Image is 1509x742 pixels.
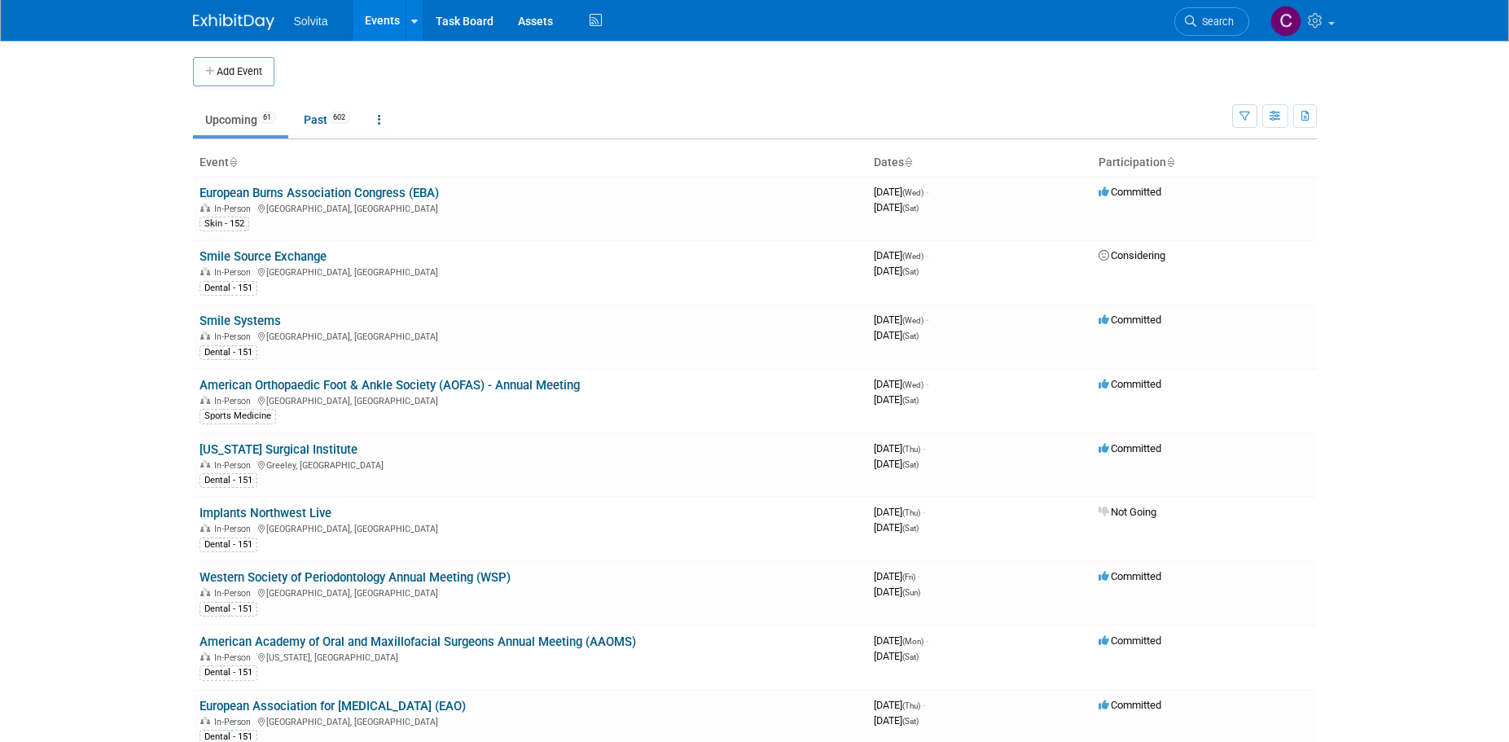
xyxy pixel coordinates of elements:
span: Committed [1099,378,1161,390]
span: In-Person [214,396,256,406]
span: 602 [328,112,350,124]
div: [GEOGRAPHIC_DATA], [GEOGRAPHIC_DATA] [200,201,861,214]
img: In-Person Event [200,652,210,661]
span: [DATE] [874,201,919,213]
span: [DATE] [874,699,925,711]
span: [DATE] [874,521,919,533]
span: [DATE] [874,634,928,647]
span: - [918,570,920,582]
a: [US_STATE] Surgical Institute [200,442,358,457]
span: [DATE] [874,570,920,582]
div: Dental - 151 [200,473,257,488]
span: (Sat) [902,331,919,340]
span: Committed [1099,634,1161,647]
div: [GEOGRAPHIC_DATA], [GEOGRAPHIC_DATA] [200,329,861,342]
span: [DATE] [874,329,919,341]
span: - [923,506,925,518]
span: [DATE] [874,378,928,390]
a: American Academy of Oral and Maxillofacial Surgeons Annual Meeting (AAOMS) [200,634,636,649]
span: (Sat) [902,204,919,213]
span: Committed [1099,314,1161,326]
span: Considering [1099,249,1165,261]
a: Sort by Participation Type [1166,156,1174,169]
span: (Sat) [902,460,919,469]
div: Dental - 151 [200,602,257,617]
span: Committed [1099,442,1161,454]
th: Event [193,149,867,177]
div: [US_STATE], [GEOGRAPHIC_DATA] [200,650,861,663]
span: [DATE] [874,393,919,406]
div: Dental - 151 [200,538,257,552]
div: [GEOGRAPHIC_DATA], [GEOGRAPHIC_DATA] [200,586,861,599]
img: In-Person Event [200,524,210,532]
span: [DATE] [874,506,925,518]
span: [DATE] [874,714,919,727]
a: European Association for [MEDICAL_DATA] (EAO) [200,699,466,713]
span: (Sat) [902,652,919,661]
div: Dental - 151 [200,281,257,296]
span: Search [1196,15,1234,28]
img: In-Person Event [200,460,210,468]
div: Greeley, [GEOGRAPHIC_DATA] [200,458,861,471]
span: (Thu) [902,508,920,517]
div: [GEOGRAPHIC_DATA], [GEOGRAPHIC_DATA] [200,265,861,278]
span: [DATE] [874,458,919,470]
span: - [923,699,925,711]
span: In-Person [214,204,256,214]
span: (Mon) [902,637,923,646]
span: [DATE] [874,265,919,277]
span: - [926,634,928,647]
span: Solvita [294,15,328,28]
img: In-Person Event [200,331,210,340]
div: [GEOGRAPHIC_DATA], [GEOGRAPHIC_DATA] [200,521,861,534]
button: Add Event [193,57,274,86]
span: (Wed) [902,316,923,325]
div: Dental - 151 [200,345,257,360]
span: [DATE] [874,586,920,598]
div: [GEOGRAPHIC_DATA], [GEOGRAPHIC_DATA] [200,714,861,727]
a: European Burns Association Congress (EBA) [200,186,439,200]
a: Past602 [292,104,362,135]
span: (Sat) [902,717,919,726]
th: Participation [1092,149,1317,177]
img: In-Person Event [200,717,210,725]
span: In-Person [214,460,256,471]
div: [GEOGRAPHIC_DATA], [GEOGRAPHIC_DATA] [200,393,861,406]
span: [DATE] [874,650,919,662]
span: In-Person [214,652,256,663]
span: (Thu) [902,701,920,710]
a: Search [1174,7,1249,36]
a: Sort by Start Date [904,156,912,169]
span: - [926,314,928,326]
span: (Sun) [902,588,920,597]
img: In-Person Event [200,396,210,404]
img: In-Person Event [200,204,210,212]
span: In-Person [214,331,256,342]
span: In-Person [214,588,256,599]
a: American Orthopaedic Foot & Ankle Society (AOFAS) - Annual Meeting [200,378,580,393]
a: Upcoming61 [193,104,288,135]
span: (Fri) [902,573,915,582]
a: Western Society of Periodontology Annual Meeting (WSP) [200,570,511,585]
span: Not Going [1099,506,1156,518]
img: In-Person Event [200,588,210,596]
span: (Wed) [902,252,923,261]
img: ExhibitDay [193,14,274,30]
span: 61 [258,112,276,124]
span: (Sat) [902,396,919,405]
span: Committed [1099,699,1161,711]
a: Implants Northwest Live [200,506,331,520]
span: [DATE] [874,186,928,198]
span: - [926,378,928,390]
span: [DATE] [874,249,928,261]
span: (Wed) [902,380,923,389]
span: (Sat) [902,267,919,276]
a: Smile Systems [200,314,281,328]
div: Dental - 151 [200,665,257,680]
span: [DATE] [874,314,928,326]
a: Sort by Event Name [229,156,237,169]
a: Smile Source Exchange [200,249,327,264]
span: - [923,442,925,454]
span: - [926,186,928,198]
span: (Wed) [902,188,923,197]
